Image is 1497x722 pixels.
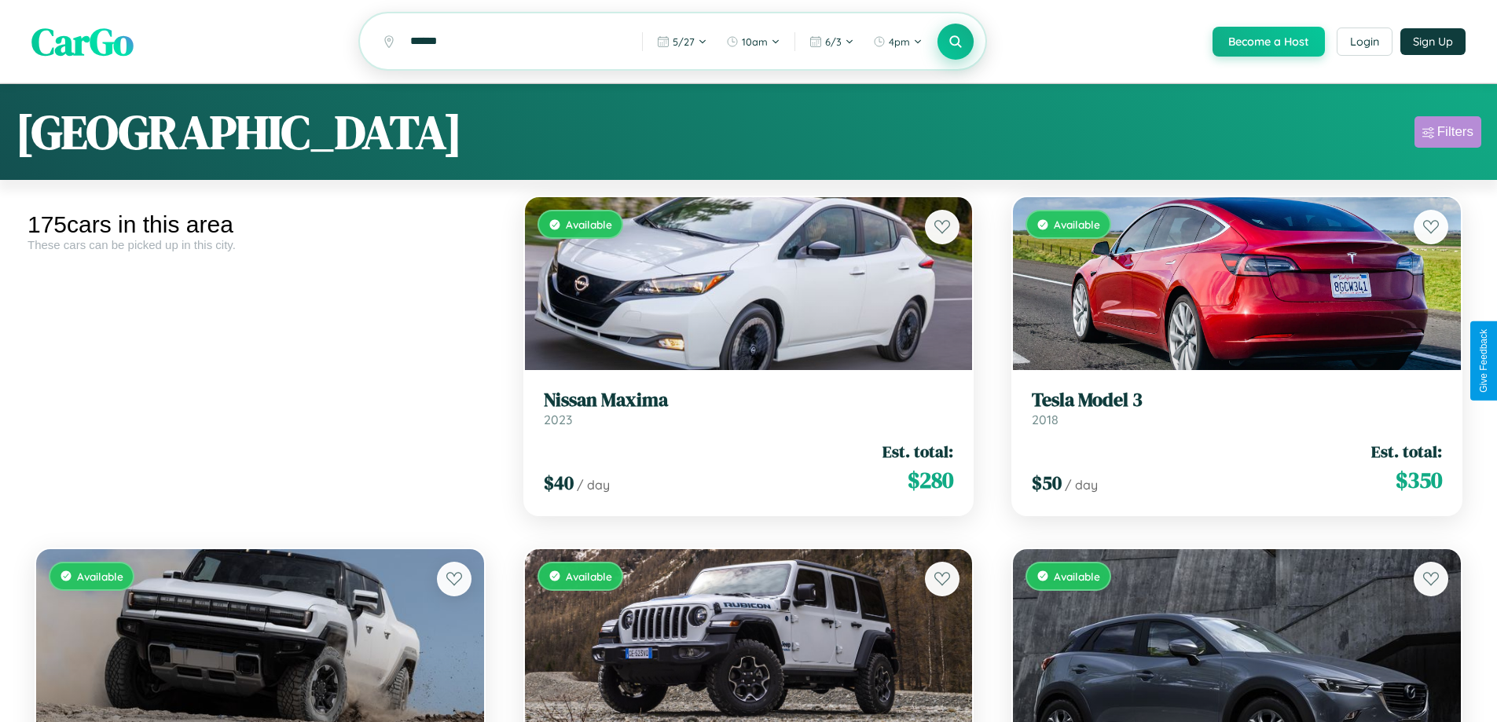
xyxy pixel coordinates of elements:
span: CarGo [31,16,134,68]
span: 2023 [544,412,572,427]
div: Filters [1437,124,1473,140]
div: Give Feedback [1478,329,1489,393]
span: $ 280 [908,464,953,496]
div: 175 cars in this area [28,211,493,238]
span: $ 350 [1396,464,1442,496]
button: 4pm [865,29,930,54]
span: Available [1054,218,1100,231]
div: These cars can be picked up in this city. [28,238,493,251]
span: Est. total: [1371,440,1442,463]
span: / day [1065,477,1098,493]
button: Sign Up [1400,28,1466,55]
span: $ 40 [544,470,574,496]
button: 6/3 [802,29,862,54]
span: $ 50 [1032,470,1062,496]
span: Available [566,570,612,583]
button: 10am [718,29,788,54]
span: Available [1054,570,1100,583]
span: Est. total: [882,440,953,463]
span: 5 / 27 [673,35,695,48]
button: Filters [1414,116,1481,148]
h1: [GEOGRAPHIC_DATA] [16,100,462,164]
span: 6 / 3 [825,35,842,48]
span: Available [77,570,123,583]
span: Available [566,218,612,231]
span: 10am [742,35,768,48]
span: 2018 [1032,412,1059,427]
h3: Nissan Maxima [544,389,954,412]
span: / day [577,477,610,493]
h3: Tesla Model 3 [1032,389,1442,412]
button: Login [1337,27,1392,56]
span: 4pm [889,35,910,48]
button: 5/27 [649,29,715,54]
a: Tesla Model 32018 [1032,389,1442,427]
a: Nissan Maxima2023 [544,389,954,427]
button: Become a Host [1213,27,1325,57]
